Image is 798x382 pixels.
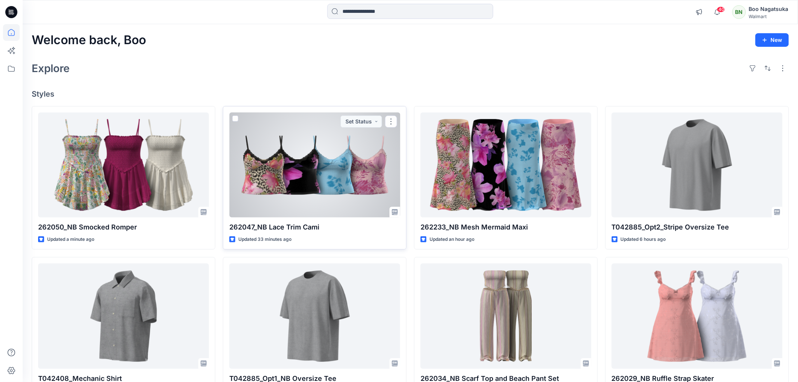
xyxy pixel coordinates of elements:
p: 262050_NB Smocked Romper [38,222,209,233]
a: 262047_NB Lace Trim Cami [229,112,400,217]
p: 262047_NB Lace Trim Cami [229,222,400,233]
a: T042885_Opt2_Stripe Oversize Tee [612,112,783,217]
p: Updated an hour ago [430,236,474,243]
p: Updated a minute ago [47,236,94,243]
h2: Explore [32,62,70,74]
div: BN [732,5,746,19]
span: 40 [717,6,725,12]
h2: Welcome back, Boo [32,33,146,47]
a: T042408_Mechanic Shirt [38,263,209,368]
div: Boo Nagatsuka [749,5,789,14]
p: Updated 33 minutes ago [238,236,292,243]
a: 262050_NB Smocked Romper [38,112,209,217]
h4: Styles [32,89,789,99]
a: 262029_NB Ruffle Strap Skater [612,263,783,368]
button: New [755,33,789,47]
p: 262233_NB Mesh Mermaid Maxi [420,222,591,233]
a: 262233_NB Mesh Mermaid Maxi [420,112,591,217]
a: T042885_Opt1_NB Oversize Tee [229,263,400,368]
a: 262034_NB Scarf Top and Beach Pant Set [420,263,591,368]
p: T042885_Opt2_Stripe Oversize Tee [612,222,783,233]
div: Walmart [749,14,789,19]
p: Updated 6 hours ago [621,236,666,243]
